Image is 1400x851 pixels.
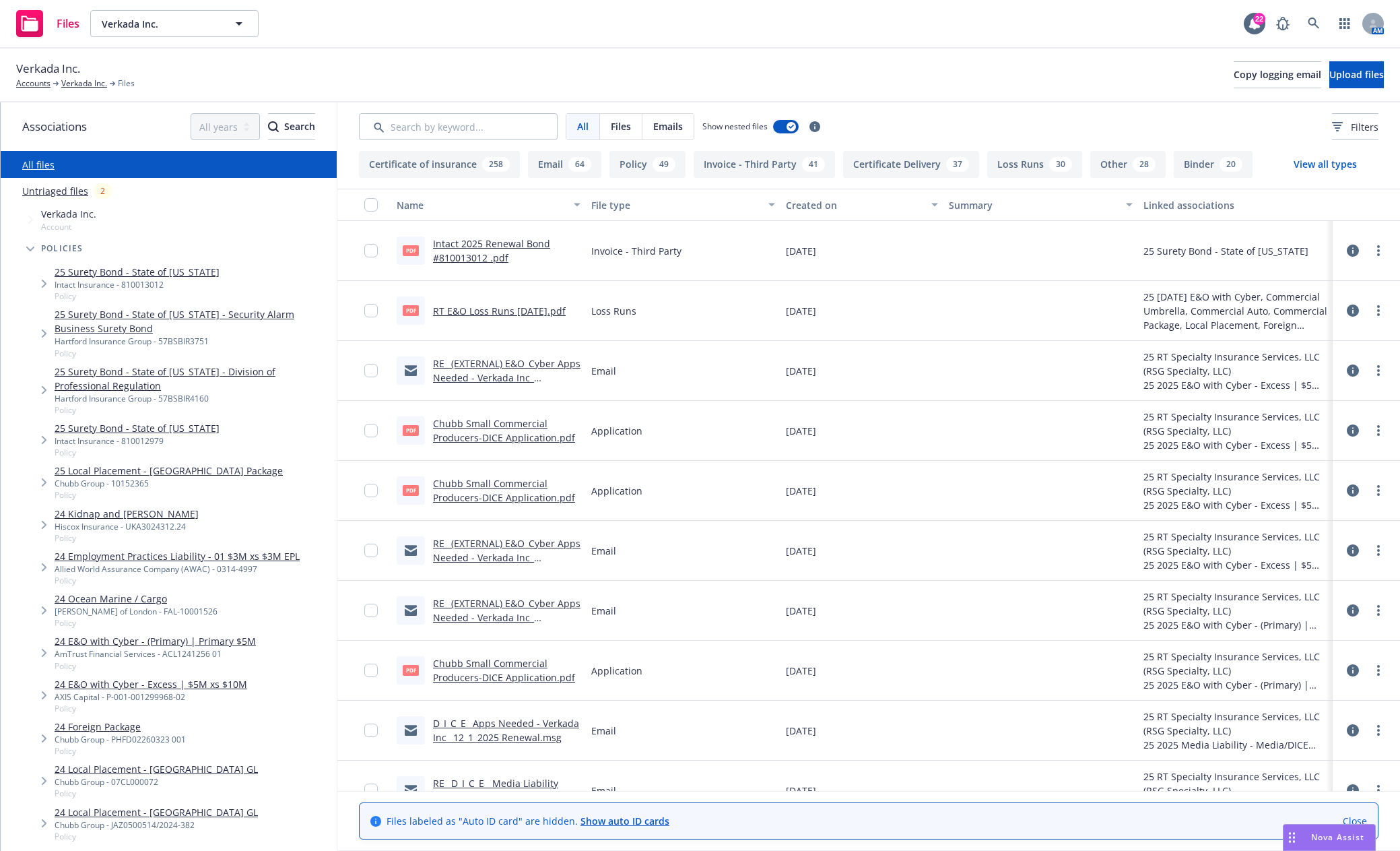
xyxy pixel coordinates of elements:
[786,198,923,212] div: Created on
[403,665,419,675] span: pdf
[359,113,558,140] input: Search by keyword...
[591,198,760,212] div: File type
[611,119,631,133] span: Files
[843,151,979,178] button: Certificate Delivery
[364,198,378,212] input: Select all
[403,245,419,255] span: pdf
[1174,151,1253,178] button: Binder
[1253,13,1265,25] div: 22
[586,189,780,221] button: File type
[55,265,220,279] a: 25 Surety Bond - State of [US_STATE]
[802,157,825,172] div: 41
[1143,498,1327,512] div: 25 2025 E&O with Cyber - Excess | $5M xs $10M
[1300,10,1327,37] a: Search
[55,507,199,521] a: 24 Kidnap and [PERSON_NAME]
[433,357,580,398] a: RE_ (EXTERNAL) E&O_Cyber Apps Needed - Verkada Inc_ 12_1_2025 Renewal.msg
[1311,831,1364,843] span: Nova Assist
[786,784,816,798] span: [DATE]
[433,777,560,818] a: RE_ D_I_C_E__Media Liability Apps Needed - Verkada Inc_ 12_1_2025 Renewal.msg
[591,784,616,798] span: Email
[1133,157,1156,172] div: 28
[268,114,315,139] div: Search
[55,563,300,575] div: Allied World Assurance Company (AWAC) - 0314-4997
[1370,482,1387,499] a: more
[591,304,636,318] span: Loss Runs
[391,189,586,221] button: Name
[364,484,378,497] input: Toggle Row Selected
[786,364,816,378] span: [DATE]
[55,336,331,347] div: Hartford Insurance Group - 57BSBIR3751
[22,118,87,135] span: Associations
[55,762,258,776] a: 24 Local Placement - [GEOGRAPHIC_DATA] GL
[22,184,88,198] a: Untriaged files
[1331,10,1358,37] a: Switch app
[1220,157,1242,172] div: 20
[482,157,510,172] div: 258
[16,60,80,77] span: Verkada Inc.
[1370,662,1387,679] a: more
[364,304,378,317] input: Toggle Row Selected
[55,478,283,489] div: Chubb Group - 10152365
[55,831,258,842] span: Policy
[55,819,258,831] div: Chubb Group - JAZ0500514/2024-382
[1143,470,1327,498] div: 25 RT Specialty Insurance Services, LLC (RSG Specialty, LLC)
[577,119,589,133] span: All
[55,365,331,393] a: 25 Surety Bond - State of [US_STATE] - Division of Professional Regulation
[591,664,642,678] span: Application
[1269,10,1296,37] a: Report a Bug
[433,717,579,744] a: D_I_C_E_ Apps Needed - Verkada Inc_ 12_1_2025 Renewal.msg
[55,720,186,734] a: 24 Foreign Package
[41,207,96,221] span: Verkada Inc.
[55,404,331,416] span: Policy
[55,521,199,532] div: Hiscox Insurance - UKA3024312.24
[1272,151,1378,178] button: View all types
[55,660,256,672] span: Policy
[11,5,85,42] a: Files
[1090,151,1166,178] button: Other
[55,776,258,788] div: Chubb Group - 07CL000072
[364,724,378,737] input: Toggle Row Selected
[403,305,419,315] span: pdf
[364,784,378,797] input: Toggle Row Selected
[591,544,616,558] span: Email
[55,435,220,447] div: Intact Insurance - 810012979
[55,348,331,359] span: Policy
[591,364,616,378] span: Email
[786,664,816,678] span: [DATE]
[22,158,55,171] a: All files
[55,691,247,703] div: AXIS Capital - P-001-001299968-02
[1283,824,1376,851] button: Nova Assist
[1370,542,1387,559] a: more
[1049,157,1072,172] div: 30
[118,77,135,90] span: Files
[55,489,283,501] span: Policy
[55,703,247,714] span: Policy
[41,245,84,253] span: Policies
[433,477,575,504] a: Chubb Small Commercial Producers-DICE Application.pdf
[1143,198,1327,212] div: Linked associations
[397,198,566,212] div: Name
[364,664,378,677] input: Toggle Row Selected
[1370,782,1387,798] a: more
[55,734,186,745] div: Chubb Group - PHFD02260323 001
[55,648,256,660] div: AmTrust Financial Services - ACL1241256 01
[364,604,378,617] input: Toggle Row Selected
[653,119,683,133] span: Emails
[1143,650,1327,678] div: 25 RT Specialty Insurance Services, LLC (RSG Specialty, LLC)
[1143,438,1327,452] div: 25 2025 E&O with Cyber - Excess | $5M xs $5M
[55,745,186,757] span: Policy
[55,307,331,336] a: 25 Surety Bond - State of [US_STATE] - Security Alarm Business Surety Bond
[1370,722,1387,738] a: more
[16,77,51,90] a: Accounts
[1370,602,1387,619] a: more
[580,815,669,827] a: Show auto ID cards
[591,424,642,438] span: Application
[786,304,816,318] span: [DATE]
[1143,738,1327,752] div: 25 2025 Media Liability - Media/DICE $350K
[694,151,835,178] button: Invoice - Third Party
[61,77,107,90] a: Verkada Inc.
[987,151,1082,178] button: Loss Runs
[568,157,591,172] div: 64
[780,189,943,221] button: Created on
[55,677,247,691] a: 24 E&O with Cyber - Excess | $5M xs $10M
